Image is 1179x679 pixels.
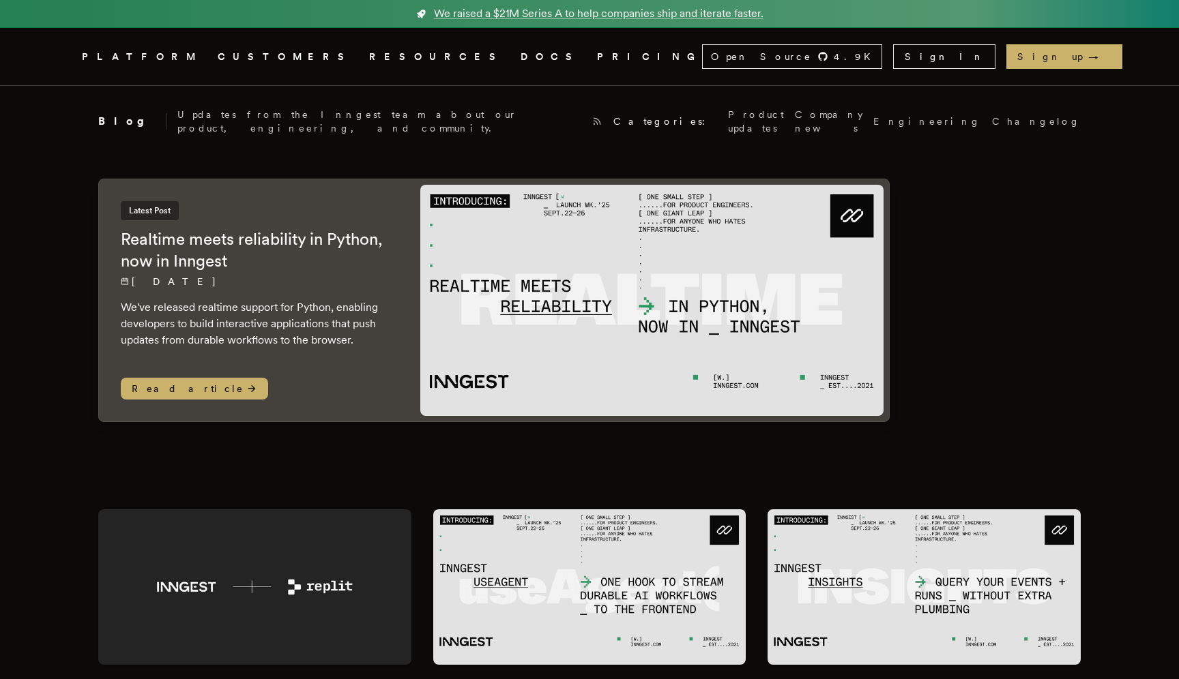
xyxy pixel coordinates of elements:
img: Featured image for Introducing useAgent: One Hook to Stream Durable AI Workflows to the Frontend ... [433,509,746,665]
a: PRICING [597,48,702,65]
span: → [1088,50,1111,63]
span: Read article [121,378,268,399]
nav: Global [44,28,1135,85]
img: Featured image for Introducing Inngest Insights: Query Your Events and Runs Without Extra Plumbin... [768,509,1081,665]
a: Engineering [873,115,981,128]
a: Sign In [893,44,995,69]
a: DOCS [521,48,581,65]
img: Featured image for Announcing Inngest + Replit: Vibe code your agents blog post [98,509,411,665]
span: 4.9 K [834,50,879,63]
a: CUSTOMERS [218,48,353,65]
a: Latest PostRealtime meets reliability in Python, now in Inngest[DATE] We've released realtime sup... [98,179,890,422]
a: Sign up [1006,44,1122,69]
span: Open Source [711,50,812,63]
span: We raised a $21M Series A to help companies ship and iterate faster. [434,5,763,22]
p: We've released realtime support for Python, enabling developers to build interactive applications... [121,299,393,348]
h2: Realtime meets reliability in Python, now in Inngest [121,228,393,272]
img: Featured image for Realtime meets reliability in Python, now in Inngest blog post [420,185,884,416]
h2: Blog [98,113,166,130]
button: PLATFORM [82,48,201,65]
a: Company news [795,108,862,135]
p: [DATE] [121,275,393,288]
span: Categories: [613,115,717,128]
span: Latest Post [121,201,179,220]
a: Product updates [728,108,784,135]
p: Updates from the Inngest team about our product, engineering, and community. [177,108,581,135]
button: RESOURCES [369,48,504,65]
a: Changelog [992,115,1081,128]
